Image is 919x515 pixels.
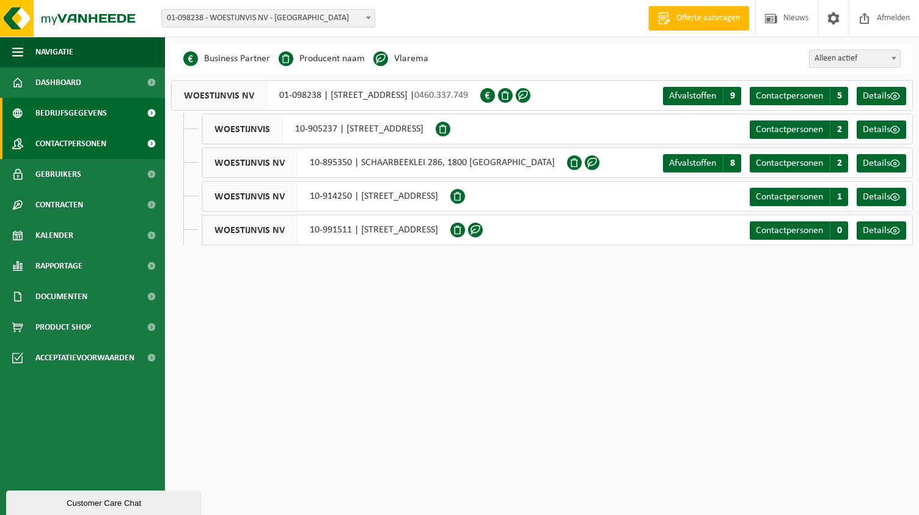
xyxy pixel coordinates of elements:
[756,226,823,235] span: Contactpersonen
[723,154,741,172] span: 8
[414,91,468,100] span: 0460.337.749
[202,114,283,144] span: WOESTIJNVIS
[171,80,480,111] div: 01-098238 | [STREET_ADDRESS] |
[162,10,375,27] span: 01-098238 - WOESTIJNVIS NV - VILVOORDE
[202,215,298,245] span: WOESTIJNVIS NV
[723,87,741,105] span: 9
[35,190,83,220] span: Contracten
[35,98,107,128] span: Bedrijfsgegevens
[202,147,567,178] div: 10-895350 | SCHAARBEEKLEI 286, 1800 [GEOGRAPHIC_DATA]
[750,87,848,105] a: Contactpersonen 5
[172,81,267,110] span: WOESTIJNVIS NV
[183,50,270,68] li: Business Partner
[863,91,890,101] span: Details
[830,120,848,139] span: 2
[863,125,890,135] span: Details
[6,488,204,515] iframe: chat widget
[202,215,450,245] div: 10-991511 | [STREET_ADDRESS]
[35,281,87,312] span: Documenten
[35,251,82,281] span: Rapportage
[750,120,848,139] a: Contactpersonen 2
[830,154,848,172] span: 2
[35,159,81,190] span: Gebruikers
[202,114,436,144] div: 10-905237 | [STREET_ADDRESS]
[863,192,890,202] span: Details
[669,158,716,168] span: Afvalstoffen
[202,148,298,177] span: WOESTIJNVIS NV
[669,91,716,101] span: Afvalstoffen
[863,158,890,168] span: Details
[279,50,365,68] li: Producent naam
[830,188,848,206] span: 1
[810,50,900,67] span: Alleen actief
[830,87,848,105] span: 5
[857,221,906,240] a: Details
[756,125,823,135] span: Contactpersonen
[756,158,823,168] span: Contactpersonen
[161,9,375,28] span: 01-098238 - WOESTIJNVIS NV - VILVOORDE
[809,50,901,68] span: Alleen actief
[35,37,73,67] span: Navigatie
[857,87,906,105] a: Details
[756,91,823,101] span: Contactpersonen
[857,154,906,172] a: Details
[373,50,428,68] li: Vlarema
[750,188,848,206] a: Contactpersonen 1
[857,120,906,139] a: Details
[673,12,743,24] span: Offerte aanvragen
[35,128,106,159] span: Contactpersonen
[35,343,134,373] span: Acceptatievoorwaarden
[202,181,450,212] div: 10-914250 | [STREET_ADDRESS]
[857,188,906,206] a: Details
[648,6,749,31] a: Offerte aanvragen
[750,221,848,240] a: Contactpersonen 0
[750,154,848,172] a: Contactpersonen 2
[35,67,81,98] span: Dashboard
[35,312,91,343] span: Product Shop
[35,220,73,251] span: Kalender
[663,154,741,172] a: Afvalstoffen 8
[202,182,298,211] span: WOESTIJNVIS NV
[663,87,741,105] a: Afvalstoffen 9
[756,192,823,202] span: Contactpersonen
[863,226,890,235] span: Details
[830,221,848,240] span: 0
